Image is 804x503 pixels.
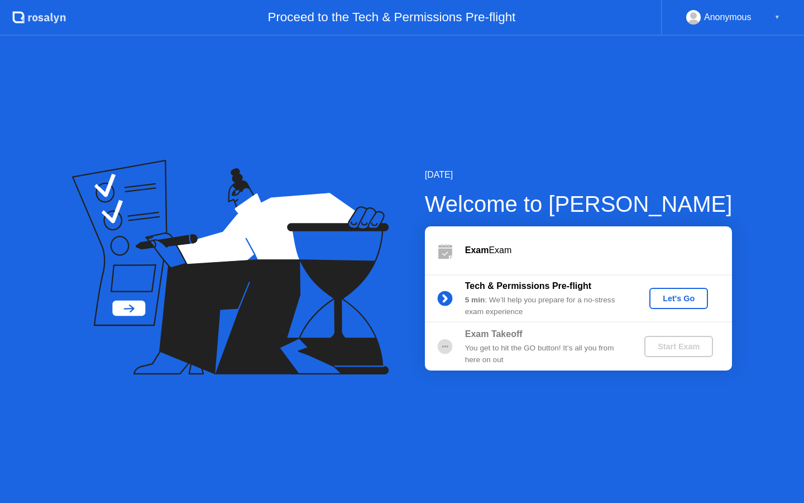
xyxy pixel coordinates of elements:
div: [DATE] [425,168,733,182]
div: You get to hit the GO button! It’s all you from here on out [465,343,626,366]
div: Anonymous [704,10,752,25]
div: Exam [465,244,732,257]
b: 5 min [465,296,485,304]
b: Tech & Permissions Pre-flight [465,281,591,291]
div: : We’ll help you prepare for a no-stress exam experience [465,295,626,317]
button: Start Exam [644,336,713,357]
b: Exam Takeoff [465,329,523,339]
div: Start Exam [649,342,709,351]
button: Let's Go [649,288,708,309]
b: Exam [465,245,489,255]
div: Welcome to [PERSON_NAME] [425,187,733,221]
div: ▼ [774,10,780,25]
div: Let's Go [654,294,703,303]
